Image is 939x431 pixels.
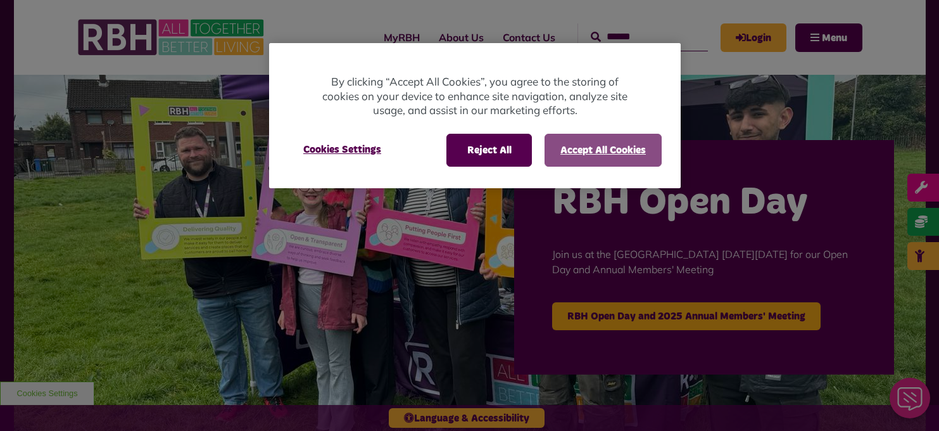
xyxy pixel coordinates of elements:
div: Cookie banner [269,43,681,188]
button: Reject All [446,134,532,167]
button: Cookies Settings [288,134,396,165]
button: Accept All Cookies [545,134,662,167]
div: Privacy [269,43,681,188]
p: By clicking “Accept All Cookies”, you agree to the storing of cookies on your device to enhance s... [320,75,630,118]
div: Close Web Assistant [8,4,48,44]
